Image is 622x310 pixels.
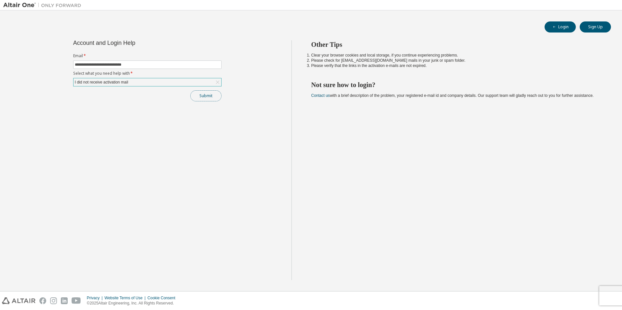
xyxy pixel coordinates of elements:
[190,90,222,101] button: Submit
[311,58,600,63] li: Please check for [EMAIL_ADDRESS][DOMAIN_NAME] mails in your junk or spam folder.
[311,81,600,89] h2: Not sure how to login?
[580,21,611,32] button: Sign Up
[87,295,104,301] div: Privacy
[311,63,600,68] li: Please verify that the links in the activation e-mails are not expired.
[311,93,330,98] a: Contact us
[2,297,35,304] img: altair_logo.svg
[311,53,600,58] li: Clear your browser cookies and local storage, if you continue experiencing problems.
[73,40,192,45] div: Account and Login Help
[72,297,81,304] img: youtube.svg
[311,93,594,98] span: with a brief description of the problem, your registered e-mail id and company details. Our suppo...
[311,40,600,49] h2: Other Tips
[147,295,179,301] div: Cookie Consent
[3,2,85,8] img: Altair One
[73,53,222,58] label: Email
[50,297,57,304] img: instagram.svg
[104,295,147,301] div: Website Terms of Use
[74,79,129,86] div: I did not receive activation mail
[61,297,68,304] img: linkedin.svg
[87,301,179,306] p: © 2025 Altair Engineering, Inc. All Rights Reserved.
[73,71,222,76] label: Select what you need help with
[74,78,221,86] div: I did not receive activation mail
[39,297,46,304] img: facebook.svg
[545,21,576,32] button: Login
